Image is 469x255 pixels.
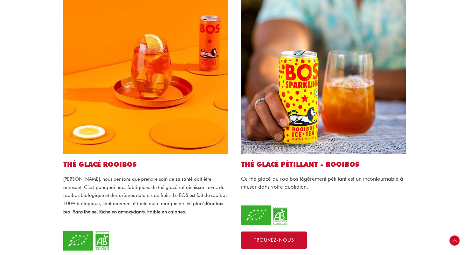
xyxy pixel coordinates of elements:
img: organic [63,231,111,251]
h2: Thé glacé Rooibos [63,160,228,169]
a: Trouvez-nous [241,232,307,249]
span: Ce thé glacé au rooibos légèrement pétillant est un incontournable à infuser dans votre quotidien. [241,176,403,190]
a: THÉ GLACÉ PÉTILLANT - ROOIBOS [241,160,359,168]
img: organic [241,205,289,225]
span: [PERSON_NAME], nous pensons que prendre soin de sa santé doit être amusant. C’est pourquoi nous f... [63,176,227,206]
span: Trouvez-nous [254,238,294,243]
span: Rooibos bio. Sans théine. Riche en antioxydants. Faible en calories. [63,201,223,215]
